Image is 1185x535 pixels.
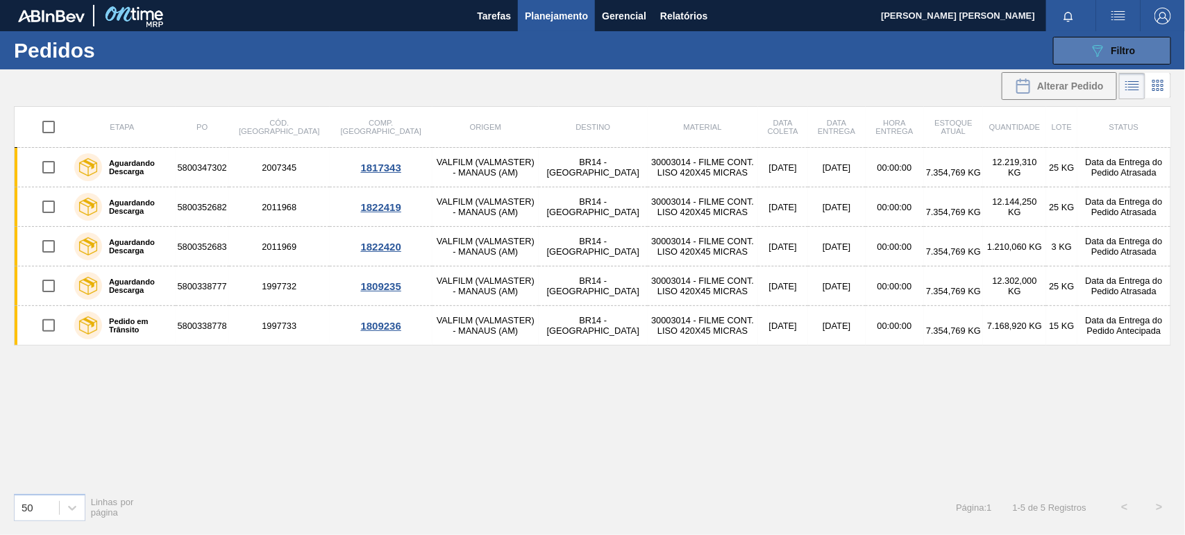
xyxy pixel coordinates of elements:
[1037,80,1104,92] span: Alterar Pedido
[432,187,539,227] td: VALFILM (VALMASTER) - MANAUS (AM)
[239,119,319,135] span: Cód. [GEOGRAPHIC_DATA]
[866,266,924,306] td: 00:00:00
[102,238,170,255] label: Aguardando Descarga
[229,187,330,227] td: 2011968
[866,306,924,346] td: 00:00:00
[926,286,981,296] span: 7.354,769 KG
[525,8,588,24] span: Planejamento
[648,306,758,346] td: 30003014 - FILME CONT. LISO 420X45 MICRAS
[983,148,1045,187] td: 12.219,310 KG
[983,187,1045,227] td: 12.144,250 KG
[229,227,330,266] td: 2011969
[989,123,1040,131] span: Quantidade
[926,207,981,217] span: 7.354,769 KG
[808,227,866,266] td: [DATE]
[15,227,1171,266] a: Aguardando Descarga58003526832011969VALFILM (VALMASTER) - MANAUS (AM)BR14 - [GEOGRAPHIC_DATA]3000...
[229,266,330,306] td: 1997732
[332,241,430,253] div: 1822420
[926,167,981,178] span: 7.354,769 KG
[332,162,430,173] div: 1817343
[539,227,648,266] td: BR14 - [GEOGRAPHIC_DATA]
[648,148,758,187] td: 30003014 - FILME CONT. LISO 420X45 MICRAS
[576,123,611,131] span: Destino
[983,227,1045,266] td: 1.210,060 KG
[758,148,808,187] td: [DATE]
[102,198,170,215] label: Aguardando Descarga
[808,148,866,187] td: [DATE]
[758,266,808,306] td: [DATE]
[22,502,33,513] div: 50
[110,123,134,131] span: Etapa
[176,148,229,187] td: 5800347302
[818,119,855,135] span: Data entrega
[176,187,229,227] td: 5800352682
[176,227,229,266] td: 5800352683
[1077,187,1170,227] td: Data da Entrega do Pedido Atrasada
[684,123,722,131] span: Material
[102,159,170,176] label: Aguardando Descarga
[1046,6,1091,26] button: Notificações
[808,306,866,346] td: [DATE]
[1046,187,1077,227] td: 25 KG
[758,227,808,266] td: [DATE]
[1077,227,1170,266] td: Data da Entrega do Pedido Atrasada
[539,266,648,306] td: BR14 - [GEOGRAPHIC_DATA]
[956,502,991,513] span: Página : 1
[1154,8,1171,24] img: Logout
[15,306,1171,346] a: Pedido em Trânsito58003387781997733VALFILM (VALMASTER) - MANAUS (AM)BR14 - [GEOGRAPHIC_DATA]30003...
[1002,72,1117,100] div: Alterar Pedido
[983,266,1045,306] td: 12.302,000 KG
[15,187,1171,227] a: Aguardando Descarga58003526822011968VALFILM (VALMASTER) - MANAUS (AM)BR14 - [GEOGRAPHIC_DATA]3000...
[432,306,539,346] td: VALFILM (VALMASTER) - MANAUS (AM)
[808,187,866,227] td: [DATE]
[539,148,648,187] td: BR14 - [GEOGRAPHIC_DATA]
[758,187,808,227] td: [DATE]
[866,148,924,187] td: 00:00:00
[1109,123,1138,131] span: Status
[926,325,981,336] span: 7.354,769 KG
[866,227,924,266] td: 00:00:00
[539,187,648,227] td: BR14 - [GEOGRAPHIC_DATA]
[934,119,973,135] span: Estoque atual
[983,306,1045,346] td: 7.168,920 KG
[808,266,866,306] td: [DATE]
[18,10,85,22] img: TNhmsLtSVTkK8tSr43FrP2fwEKptu5GPRR3wAAAABJRU5ErkJggg==
[1077,306,1170,346] td: Data da Entrega do Pedido Antecipada
[648,266,758,306] td: 30003014 - FILME CONT. LISO 420X45 MICRAS
[926,246,981,257] span: 7.354,769 KG
[1046,227,1077,266] td: 3 KG
[1046,266,1077,306] td: 25 KG
[866,187,924,227] td: 00:00:00
[1046,148,1077,187] td: 25 KG
[332,201,430,213] div: 1822419
[1053,37,1171,65] button: Filtro
[539,306,648,346] td: BR14 - [GEOGRAPHIC_DATA]
[876,119,914,135] span: Hora Entrega
[1077,148,1170,187] td: Data da Entrega do Pedido Atrasada
[1052,123,1072,131] span: Lote
[102,278,170,294] label: Aguardando Descarga
[196,123,208,131] span: PO
[176,306,229,346] td: 5800338778
[477,8,511,24] span: Tarefas
[332,320,430,332] div: 1809236
[102,317,170,334] label: Pedido em Trânsito
[602,8,646,24] span: Gerencial
[332,280,430,292] div: 1809235
[341,119,421,135] span: Comp. [GEOGRAPHIC_DATA]
[470,123,501,131] span: Origem
[14,42,217,58] h1: Pedidos
[648,187,758,227] td: 30003014 - FILME CONT. LISO 420X45 MICRAS
[1145,73,1171,99] div: Visão em Cards
[1077,266,1170,306] td: Data da Entrega do Pedido Atrasada
[1119,73,1145,99] div: Visão em Lista
[15,148,1171,187] a: Aguardando Descarga58003473022007345VALFILM (VALMASTER) - MANAUS (AM)BR14 - [GEOGRAPHIC_DATA]3000...
[1107,490,1142,525] button: <
[1013,502,1086,513] span: 1 - 5 de 5 Registros
[1110,8,1127,24] img: userActions
[432,266,539,306] td: VALFILM (VALMASTER) - MANAUS (AM)
[660,8,707,24] span: Relatórios
[648,227,758,266] td: 30003014 - FILME CONT. LISO 420X45 MICRAS
[229,148,330,187] td: 2007345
